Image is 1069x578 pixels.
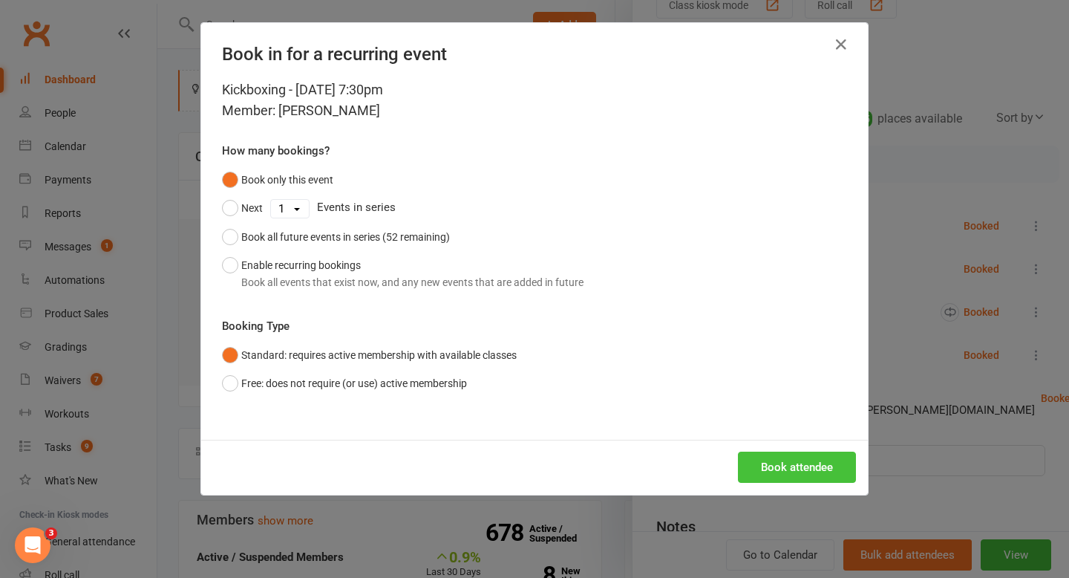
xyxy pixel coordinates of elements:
[222,223,450,251] button: Book all future events in series (52 remaining)
[15,527,50,563] iframe: Intercom live chat
[222,194,263,222] button: Next
[241,229,450,245] div: Book all future events in series (52 remaining)
[738,452,856,483] button: Book attendee
[222,44,847,65] h4: Book in for a recurring event
[222,317,290,335] label: Booking Type
[222,142,330,160] label: How many bookings?
[45,527,57,539] span: 3
[222,166,333,194] button: Book only this event
[222,194,847,222] div: Events in series
[222,79,847,121] div: Kickboxing - [DATE] 7:30pm Member: [PERSON_NAME]
[222,369,467,397] button: Free: does not require (or use) active membership
[241,274,583,290] div: Book all events that exist now, and any new events that are added in future
[222,341,517,369] button: Standard: requires active membership with available classes
[222,251,583,296] button: Enable recurring bookingsBook all events that exist now, and any new events that are added in future
[829,33,853,56] button: Close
